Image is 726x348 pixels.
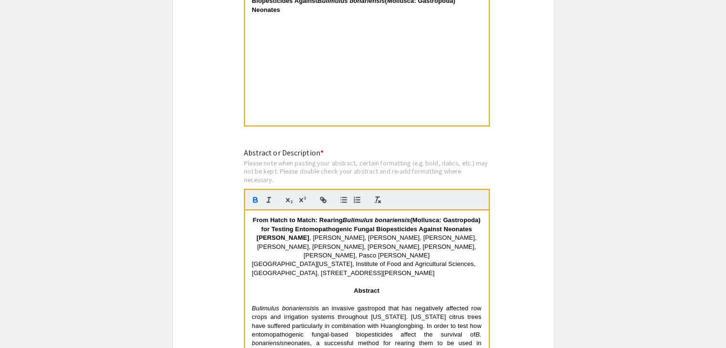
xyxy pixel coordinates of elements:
span: is an invasive gastropod that has negatively affected row crops and irrigation systems throughout... [252,305,484,338]
strong: From Hatch to Match: Rearing (Mollusca: Gastropoda) for Testing Entomopathogenic Fungal Biopestic... [253,216,482,232]
em: Bulimulus bonariensis [343,216,410,224]
iframe: Chat [7,305,41,341]
div: Please note when pasting your abstract, certain formatting (e.g. bold, italics, etc.) may not be ... [244,159,490,184]
em: Bulimulus bonariensis [252,305,315,312]
mat-label: Abstract or Description [244,148,324,158]
span: , [PERSON_NAME], [PERSON_NAME], [PERSON_NAME], [PERSON_NAME], [PERSON_NAME], [PERSON_NAME], [PERS... [257,234,479,259]
span: [GEOGRAPHIC_DATA][US_STATE], Institute of Food and Agricultural Sciences, [GEOGRAPHIC_DATA], [STR... [252,260,477,276]
strong: [PERSON_NAME] [257,234,309,241]
strong: Abstract [354,287,379,294]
